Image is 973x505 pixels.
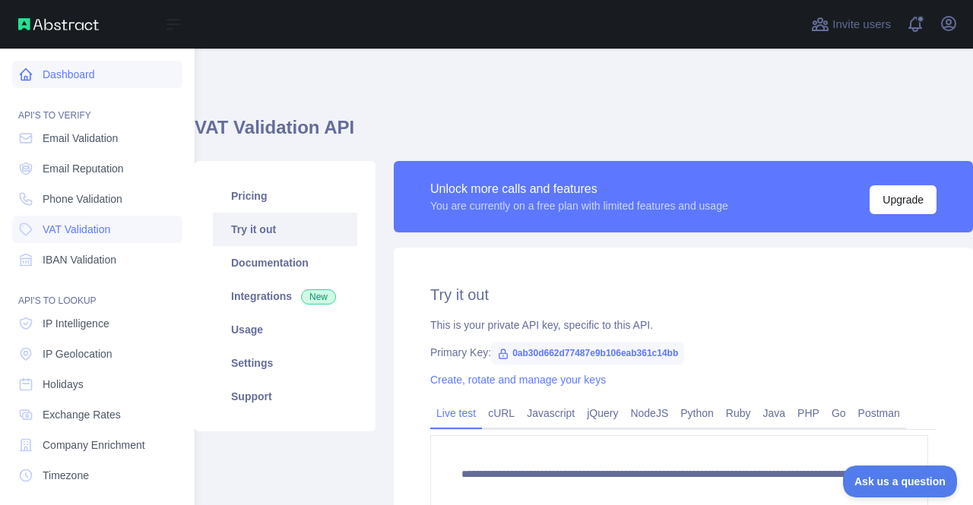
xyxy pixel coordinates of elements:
[720,401,757,425] a: Ruby
[12,431,182,459] a: Company Enrichment
[832,16,891,33] span: Invite users
[12,155,182,182] a: Email Reputation
[213,380,357,413] a: Support
[213,213,357,246] a: Try it out
[12,371,182,398] a: Holidays
[213,279,357,313] a: Integrations New
[43,346,113,361] span: IP Geolocation
[43,252,116,267] span: IBAN Validation
[301,289,336,305] span: New
[870,185,937,214] button: Upgrade
[826,401,852,425] a: Go
[482,401,521,425] a: cURL
[852,401,906,425] a: Postman
[674,401,720,425] a: Python
[12,340,182,368] a: IP Geolocation
[430,374,606,386] a: Create, rotate and manage your keys
[624,401,674,425] a: NodeJS
[213,346,357,380] a: Settings
[430,345,937,360] div: Primary Key:
[521,401,581,425] a: Javascript
[43,131,118,146] span: Email Validation
[791,401,826,425] a: PHP
[12,125,182,152] a: Email Validation
[430,180,728,198] div: Unlock more calls and features
[12,310,182,337] a: IP Intelligence
[808,12,894,36] button: Invite users
[581,401,624,425] a: jQuery
[491,342,684,365] span: 0ab30d662d77487e9b106eab361c14bb
[43,222,110,237] span: VAT Validation
[213,179,357,213] a: Pricing
[43,377,84,392] span: Holidays
[12,185,182,213] a: Phone Validation
[43,191,122,207] span: Phone Validation
[43,316,109,331] span: IP Intelligence
[430,401,482,425] a: Live test
[12,216,182,243] a: VAT Validation
[430,198,728,213] div: You are currently on a free plan with limited features and usage
[43,437,145,453] span: Company Enrichment
[12,462,182,489] a: Timezone
[18,18,99,30] img: Abstract API
[43,161,124,176] span: Email Reputation
[195,115,973,152] h1: VAT Validation API
[430,317,937,333] div: This is your private API key, specific to this API.
[430,284,937,305] h2: Try it out
[43,407,121,422] span: Exchange Rates
[213,246,357,279] a: Documentation
[213,313,357,346] a: Usage
[12,401,182,428] a: Exchange Rates
[43,468,89,483] span: Timezone
[843,466,958,497] iframe: Toggle Customer Support
[12,246,182,273] a: IBAN Validation
[757,401,792,425] a: Java
[12,91,182,122] div: API'S TO VERIFY
[12,276,182,307] div: API'S TO LOOKUP
[12,61,182,88] a: Dashboard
